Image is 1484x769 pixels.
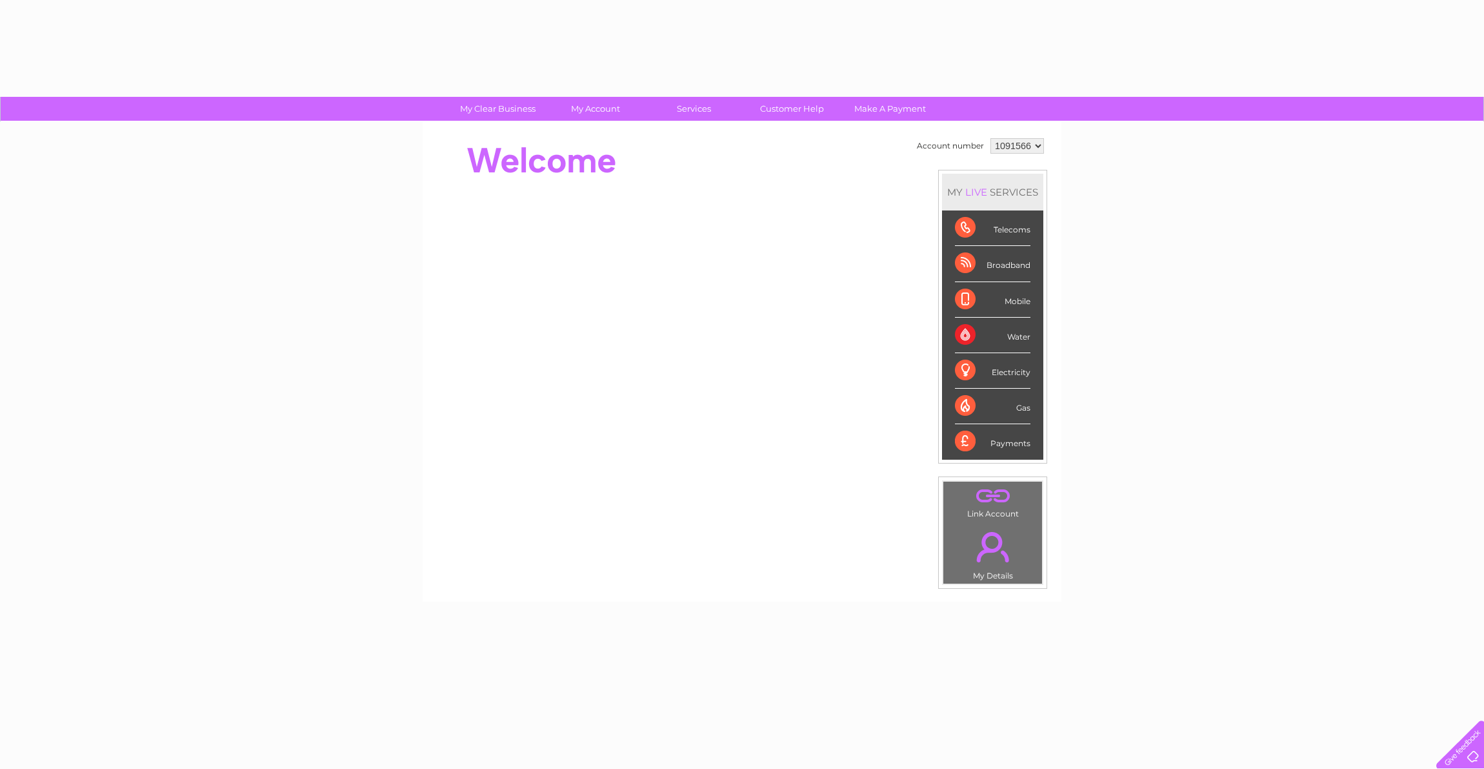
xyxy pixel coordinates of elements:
[963,186,990,198] div: LIVE
[955,210,1030,246] div: Telecoms
[543,97,649,121] a: My Account
[955,318,1030,353] div: Water
[955,246,1030,282] div: Broadband
[955,389,1030,424] div: Gas
[955,424,1030,459] div: Payments
[955,282,1030,318] div: Mobile
[942,174,1043,210] div: MY SERVICES
[943,521,1043,584] td: My Details
[914,135,987,157] td: Account number
[445,97,551,121] a: My Clear Business
[947,524,1039,569] a: .
[837,97,943,121] a: Make A Payment
[955,353,1030,389] div: Electricity
[641,97,747,121] a: Services
[943,481,1043,522] td: Link Account
[739,97,845,121] a: Customer Help
[947,485,1039,508] a: .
